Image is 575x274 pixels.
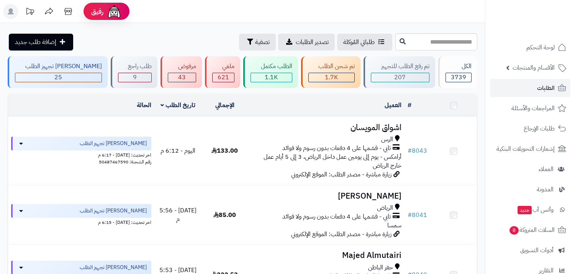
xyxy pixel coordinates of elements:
[211,146,238,155] span: 133.00
[161,146,195,155] span: اليوم - 6:12 م
[251,123,401,132] h3: اشواق المويسان
[490,140,570,158] a: إشعارات التحويلات البنكية
[381,135,393,144] span: الرس
[255,38,270,47] span: تصفية
[520,245,554,256] span: أدوات التسويق
[368,263,393,272] span: حفر الباطن
[168,73,196,82] div: 43
[15,62,102,71] div: [PERSON_NAME] تجهيز الطلب
[99,158,151,165] span: رقم الشحنة: 50487467590
[496,144,555,154] span: إشعارات التحويلات البنكية
[539,164,554,175] span: العملاء
[518,206,532,214] span: جديد
[11,218,151,226] div: اخر تحديث: [DATE] - 6:15 م
[282,144,391,153] span: تابي - قسّمها على 4 دفعات بدون رسوم ولا فوائد
[213,73,234,82] div: 621
[537,83,555,93] span: الطلبات
[109,56,159,88] a: طلب راجع 9
[513,62,555,73] span: الأقسام والمنتجات
[408,146,427,155] a: #8043
[451,73,466,82] span: 3739
[517,204,554,215] span: وآتس آب
[264,152,401,170] span: أرامكس - يوم إلى يومين عمل داخل الرياض، 3 إلى 5 أيام عمل خارج الرياض
[490,221,570,239] a: السلات المتروكة8
[215,101,234,110] a: الإجمالي
[291,170,392,179] span: زيارة مباشرة - مصدر الطلب: الموقع الإلكتروني
[490,160,570,178] a: العملاء
[203,56,242,88] a: ملغي 621
[133,73,137,82] span: 9
[212,62,235,71] div: ملغي
[490,38,570,57] a: لوحة التحكم
[537,184,554,195] span: المدونة
[80,140,147,147] span: [PERSON_NAME] تجهيز الطلب
[490,180,570,199] a: المدونة
[161,101,195,110] a: تاريخ الطلب
[159,206,197,224] span: [DATE] - 5:56 م
[490,99,570,117] a: المراجعات والأسئلة
[265,73,278,82] span: 1.1K
[242,56,300,88] a: الطلب مكتمل 1.1K
[251,73,292,82] div: 1111
[437,56,479,88] a: الكل3739
[343,38,375,47] span: طلباتي المُوكلة
[490,201,570,219] a: وآتس آبجديد
[282,212,391,221] span: تابي - قسّمها على 4 دفعات بدون رسوم ولا فوائد
[168,62,196,71] div: مرفوض
[15,73,102,82] div: 25
[408,210,427,220] a: #8041
[80,207,147,215] span: [PERSON_NAME] تجهيز الطلب
[308,62,355,71] div: تم شحن الطلب
[159,56,203,88] a: مرفوض 43
[337,34,392,51] a: طلباتي المُوكلة
[278,34,335,51] a: تصدير الطلبات
[509,225,555,235] span: السلات المتروكة
[54,73,62,82] span: 25
[300,56,362,88] a: تم شحن الطلب 1.7K
[296,38,329,47] span: تصدير الطلبات
[408,101,411,110] a: #
[524,123,555,134] span: طلبات الإرجاع
[309,73,355,82] div: 1723
[20,4,39,21] a: تحديثات المنصة
[490,119,570,138] a: طلبات الإرجاع
[251,62,292,71] div: الطلب مكتمل
[9,34,73,51] a: إضافة طلب جديد
[490,241,570,259] a: أدوات التسويق
[11,150,151,158] div: اخر تحديث: [DATE] - 6:17 م
[385,101,401,110] a: العميل
[251,251,401,260] h3: Majed Almutairi
[526,42,555,53] span: لوحة التحكم
[362,56,437,88] a: تم رفع الطلب للتجهيز 207
[371,73,429,82] div: 207
[6,56,109,88] a: [PERSON_NAME] تجهيز الطلب 25
[218,73,229,82] span: 621
[106,4,122,19] img: ai-face.png
[15,38,56,47] span: إضافة طلب جديد
[251,192,401,201] h3: [PERSON_NAME]
[509,226,519,235] span: 8
[239,34,276,51] button: تصفية
[523,18,568,34] img: logo-2.png
[490,79,570,97] a: الطلبات
[394,73,406,82] span: 207
[213,210,236,220] span: 85.00
[387,221,401,230] span: سمسا
[91,7,103,16] span: رفيق
[325,73,338,82] span: 1.7K
[291,230,392,239] span: زيارة مباشرة - مصدر الطلب: الموقع الإلكتروني
[80,264,147,271] span: [PERSON_NAME] تجهيز الطلب
[408,146,412,155] span: #
[118,62,152,71] div: طلب راجع
[178,73,186,82] span: 43
[446,62,472,71] div: الكل
[137,101,151,110] a: الحالة
[511,103,555,114] span: المراجعات والأسئلة
[408,210,412,220] span: #
[371,62,429,71] div: تم رفع الطلب للتجهيز
[377,204,393,212] span: الرياض
[118,73,152,82] div: 9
